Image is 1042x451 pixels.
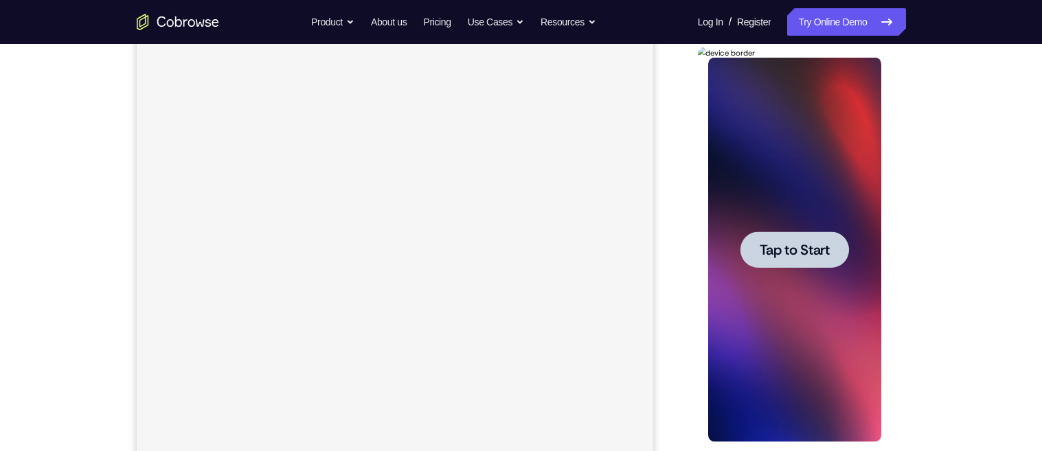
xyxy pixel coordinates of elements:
a: Go to the home page [137,14,219,30]
button: Resources [541,8,596,36]
a: Pricing [423,8,451,36]
a: About us [371,8,407,36]
a: Log In [698,8,723,36]
button: Use Cases [468,8,524,36]
span: / [729,14,732,30]
button: Product [311,8,354,36]
a: Try Online Demo [787,8,905,36]
a: Register [737,8,771,36]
